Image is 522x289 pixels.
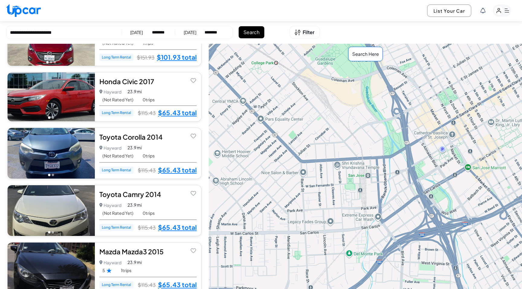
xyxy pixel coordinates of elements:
[189,76,198,84] button: Add to favorites
[127,144,142,151] span: 23.9 mi
[239,26,264,38] button: Search
[138,167,156,173] span: $115.43
[99,258,122,267] p: Hayward
[48,116,50,119] button: Go to photo 1
[189,132,198,140] button: Add to favorites
[143,97,155,102] span: 0 trips
[127,259,142,265] span: 23.9 mi
[99,77,197,86] div: Honda Civic 2017
[189,246,198,255] button: Add to favorites
[290,26,320,39] button: Open filters
[8,128,95,179] img: Car Image
[48,231,50,233] button: Go to photo 1
[99,224,134,231] span: Long Term Rental
[99,54,134,61] span: Long Term Rental
[102,268,112,273] span: 5
[184,29,196,35] div: [DATE]
[303,29,314,36] span: Filter
[158,109,197,117] a: $65.43 total
[138,281,156,288] span: $115.43
[121,268,131,273] span: 1 trips
[158,166,197,174] a: $65.43 total
[8,72,95,121] img: Car Image
[48,174,50,176] button: Go to photo 1
[52,116,54,119] button: Go to photo 2
[52,174,54,176] button: Go to photo 2
[46,61,49,63] button: Go to photo 1
[99,167,134,174] span: Long Term Rental
[158,224,197,231] a: $65.43 total
[157,53,197,61] a: $101.93 total
[102,97,134,102] span: (Not Rated Yet)
[102,153,134,158] span: (Not Rated Yet)
[127,88,142,95] span: 23.9 mi
[106,268,112,273] img: Star Rating
[99,132,197,141] div: Toyota Corolla 2014
[427,5,471,17] button: List Your Car
[53,61,56,63] button: Go to photo 3
[158,281,197,289] a: $65.43 total
[52,231,54,233] button: Go to photo 2
[130,29,143,35] div: [DATE]
[6,4,41,17] img: Upcar Logo
[99,87,122,96] p: Hayward
[138,110,156,116] span: $115.43
[143,153,155,158] span: 0 trips
[127,202,142,208] span: 23.9 mi
[99,247,197,256] div: Mazda Mazda3 2015
[99,190,197,199] div: Toyota Camry 2014
[99,109,134,116] span: Long Term Rental
[348,47,383,62] div: Search Here
[99,201,122,209] p: Hayward
[50,61,52,63] button: Go to photo 2
[137,54,154,61] span: $151.93
[138,224,156,231] span: $115.43
[102,211,134,216] span: (Not Rated Yet)
[143,211,155,216] span: 0 trips
[99,281,134,288] span: Long Term Rental
[99,144,122,152] p: Hayward
[189,189,198,197] button: Add to favorites
[8,185,95,236] img: Car Image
